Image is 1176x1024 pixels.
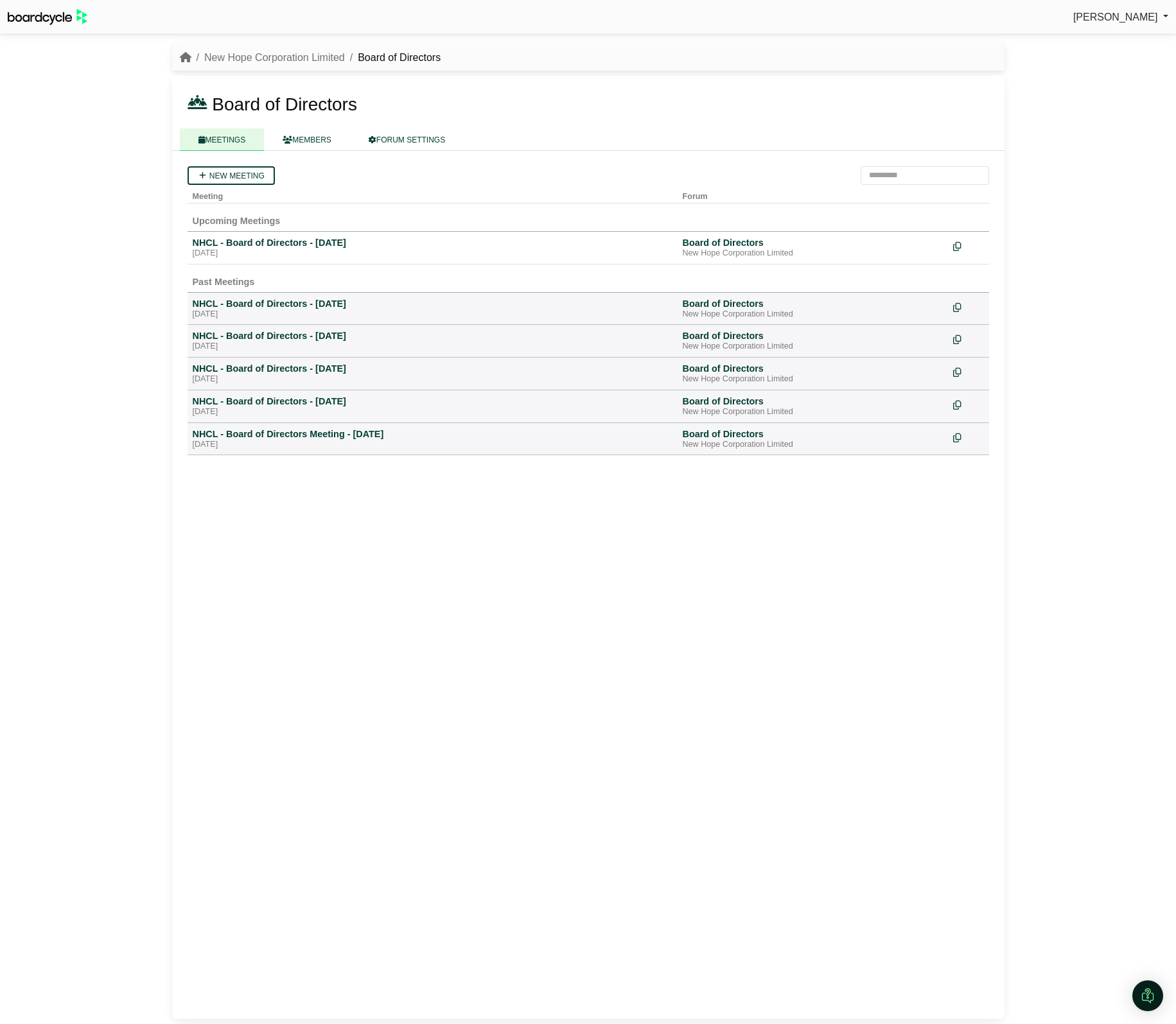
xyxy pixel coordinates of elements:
div: NHCL - Board of Directors Meeting - [DATE] [193,428,672,440]
div: New Hope Corporation Limited [683,342,943,352]
div: Open Intercom Messenger [1132,980,1163,1011]
a: Board of Directors New Hope Corporation Limited [683,298,943,320]
div: NHCL - Board of Directors - [DATE] [193,237,672,248]
a: Board of Directors New Hope Corporation Limited [683,330,943,352]
div: NHCL - Board of Directors - [DATE] [193,298,672,309]
div: New Hope Corporation Limited [683,309,943,320]
div: New Hope Corporation Limited [683,407,943,417]
a: Board of Directors New Hope Corporation Limited [683,428,943,450]
div: [DATE] [193,309,672,320]
div: [DATE] [193,374,672,385]
div: [DATE] [193,407,672,417]
a: MEETINGS [180,128,265,151]
a: Board of Directors New Hope Corporation Limited [683,363,943,385]
img: BoardcycleBlackGreen-aaafeed430059cb809a45853b8cf6d952af9d84e6e89e1f1685b34bfd5cb7d64.svg [8,9,87,25]
div: Make a copy [953,330,984,347]
th: Forum [678,185,948,204]
a: MEMBERS [264,128,350,151]
a: [PERSON_NAME] [1073,9,1168,26]
nav: breadcrumb [180,49,441,66]
div: New Hope Corporation Limited [683,374,943,385]
div: Make a copy [953,428,984,446]
a: New meeting [188,166,275,185]
div: NHCL - Board of Directors - [DATE] [193,330,672,342]
td: Upcoming Meetings [188,203,989,231]
a: Board of Directors New Hope Corporation Limited [683,395,943,417]
div: [DATE] [193,440,672,450]
div: Board of Directors [683,395,943,407]
div: Board of Directors [683,428,943,440]
div: Board of Directors [683,330,943,342]
li: Board of Directors [345,49,441,66]
a: FORUM SETTINGS [350,128,464,151]
div: Board of Directors [683,363,943,374]
a: NHCL - Board of Directors - [DATE] [DATE] [193,330,672,352]
a: NHCL - Board of Directors - [DATE] [DATE] [193,363,672,385]
div: Board of Directors [683,298,943,309]
div: Make a copy [953,237,984,254]
a: NHCL - Board of Directors - [DATE] [DATE] [193,395,672,417]
div: NHCL - Board of Directors - [DATE] [193,395,672,407]
div: New Hope Corporation Limited [683,248,943,259]
span: Board of Directors [212,94,357,114]
span: [PERSON_NAME] [1073,12,1158,22]
a: NHCL - Board of Directors - [DATE] [DATE] [193,298,672,320]
div: New Hope Corporation Limited [683,440,943,450]
a: NHCL - Board of Directors - [DATE] [DATE] [193,237,672,259]
a: NHCL - Board of Directors Meeting - [DATE] [DATE] [193,428,672,450]
a: New Hope Corporation Limited [204,52,345,63]
div: Make a copy [953,298,984,315]
div: [DATE] [193,342,672,352]
div: NHCL - Board of Directors - [DATE] [193,363,672,374]
th: Meeting [188,185,678,204]
div: Make a copy [953,363,984,380]
td: Past Meetings [188,264,989,292]
div: Make a copy [953,395,984,413]
div: [DATE] [193,248,672,259]
div: Board of Directors [683,237,943,248]
a: Board of Directors New Hope Corporation Limited [683,237,943,259]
